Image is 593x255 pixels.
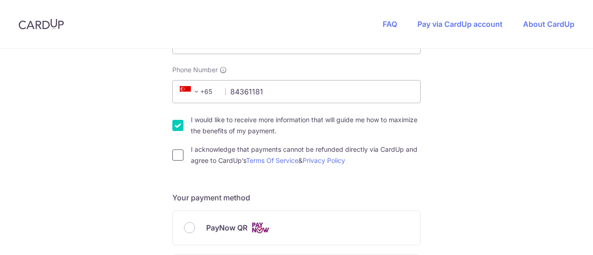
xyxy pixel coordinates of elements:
img: Cards logo [251,222,270,234]
label: I would like to receive more information that will guide me how to maximize the benefits of my pa... [191,114,421,137]
a: Pay via CardUp account [417,19,503,29]
h5: Your payment method [172,192,421,203]
a: About CardUp [523,19,574,29]
a: FAQ [383,19,397,29]
div: PayNow QR Cards logo [184,222,409,234]
span: PayNow QR [206,222,247,233]
span: +65 [180,86,202,97]
a: Terms Of Service [246,156,298,164]
a: Privacy Policy [303,156,345,164]
label: I acknowledge that payments cannot be refunded directly via CardUp and agree to CardUp’s & [191,144,421,166]
img: CardUp [19,19,64,30]
span: +65 [177,86,219,97]
span: Phone Number [172,65,218,75]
